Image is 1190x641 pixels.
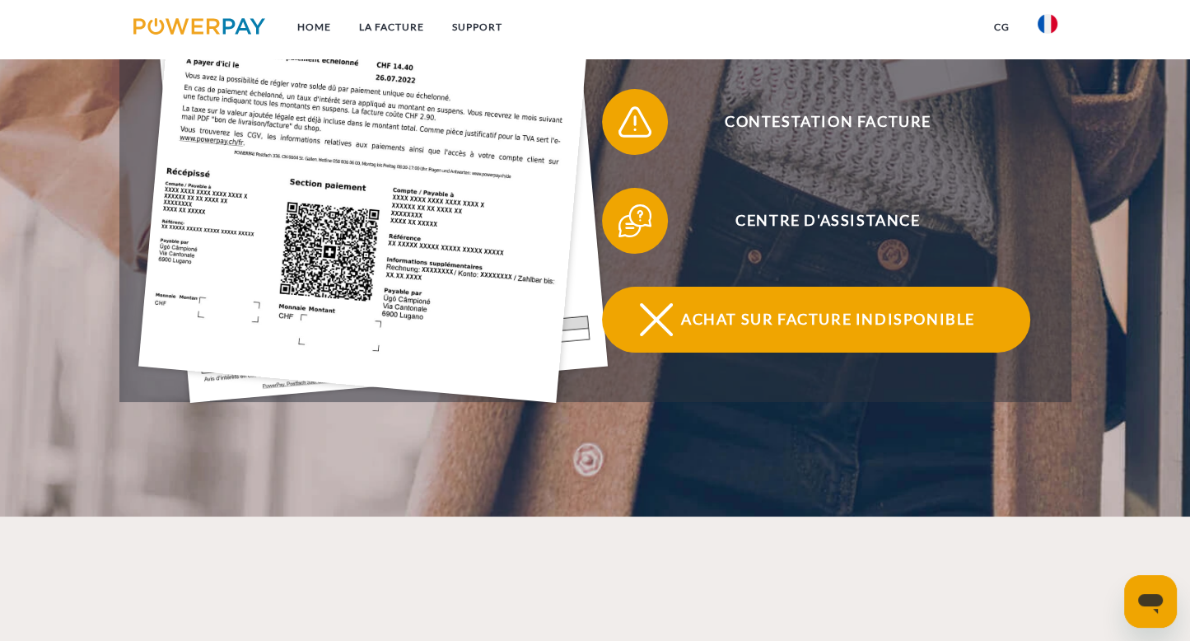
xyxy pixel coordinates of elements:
button: Centre d'assistance [602,188,1030,254]
button: Achat sur facture indisponible [602,287,1030,353]
img: qb_warning.svg [614,101,656,143]
a: LA FACTURE [344,12,437,42]
a: CG [980,12,1024,42]
span: Centre d'assistance [626,188,1029,254]
a: Support [437,12,516,42]
img: qb_close.svg [636,299,677,340]
span: Achat sur facture indisponible [626,287,1029,353]
span: Contestation Facture [626,89,1029,155]
a: Home [282,12,344,42]
img: qb_help.svg [614,200,656,241]
img: fr [1038,14,1057,34]
img: logo-powerpay.svg [133,18,266,35]
iframe: Bouton de lancement de la fenêtre de messagerie, conversation en cours [1124,575,1177,628]
button: Contestation Facture [602,89,1030,155]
